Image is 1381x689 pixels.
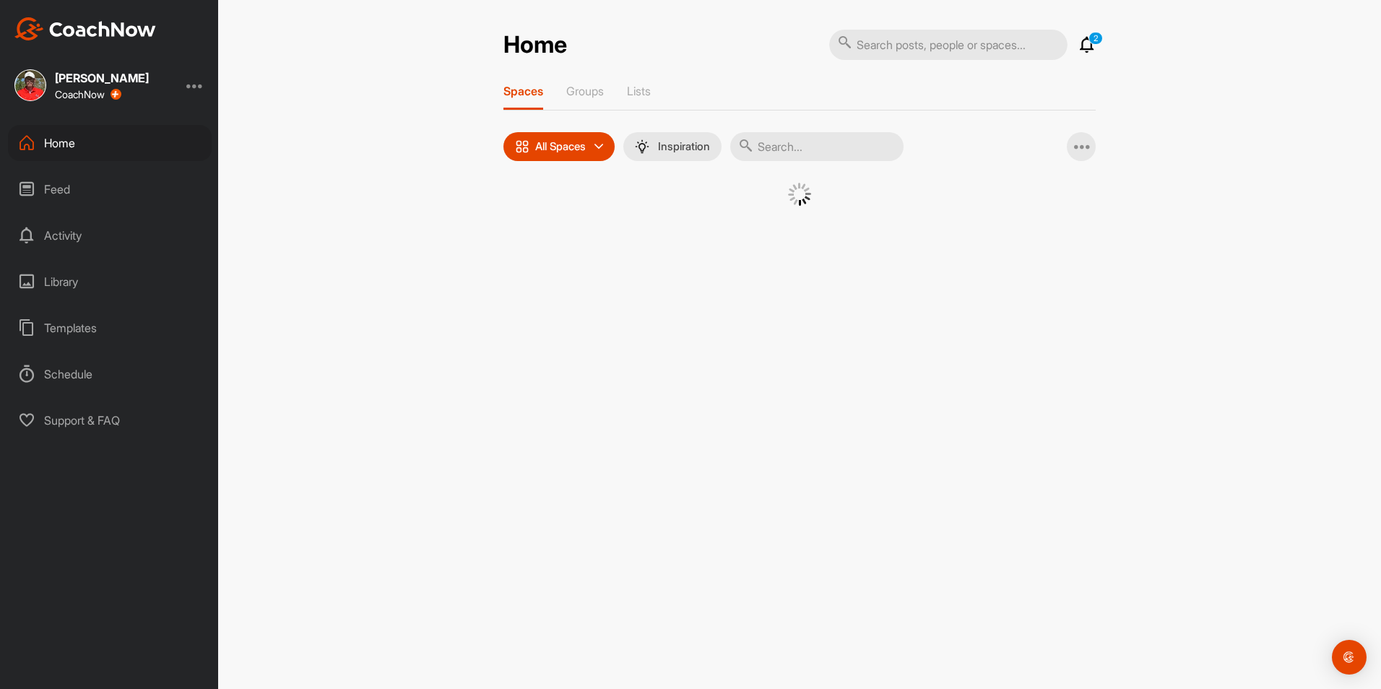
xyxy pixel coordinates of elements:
[730,132,904,161] input: Search...
[515,139,529,154] img: icon
[829,30,1068,60] input: Search posts, people or spaces...
[627,84,651,98] p: Lists
[14,17,156,40] img: CoachNow
[8,310,212,346] div: Templates
[788,183,811,206] img: G6gVgL6ErOh57ABN0eRmCEwV0I4iEi4d8EwaPGI0tHgoAbU4EAHFLEQAh+QQFCgALACwIAA4AGAASAAAEbHDJSesaOCdk+8xg...
[8,125,212,161] div: Home
[8,264,212,300] div: Library
[1332,640,1367,675] div: Open Intercom Messenger
[8,171,212,207] div: Feed
[55,89,121,100] div: CoachNow
[14,69,46,101] img: square_9011ed703bdf34dddc69f87129ca1fc2.jpg
[503,84,543,98] p: Spaces
[658,141,710,152] p: Inspiration
[566,84,604,98] p: Groups
[8,217,212,253] div: Activity
[535,141,586,152] p: All Spaces
[8,356,212,392] div: Schedule
[1088,32,1103,45] p: 2
[55,72,149,84] div: [PERSON_NAME]
[503,31,567,59] h2: Home
[635,139,649,154] img: menuIcon
[8,402,212,438] div: Support & FAQ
